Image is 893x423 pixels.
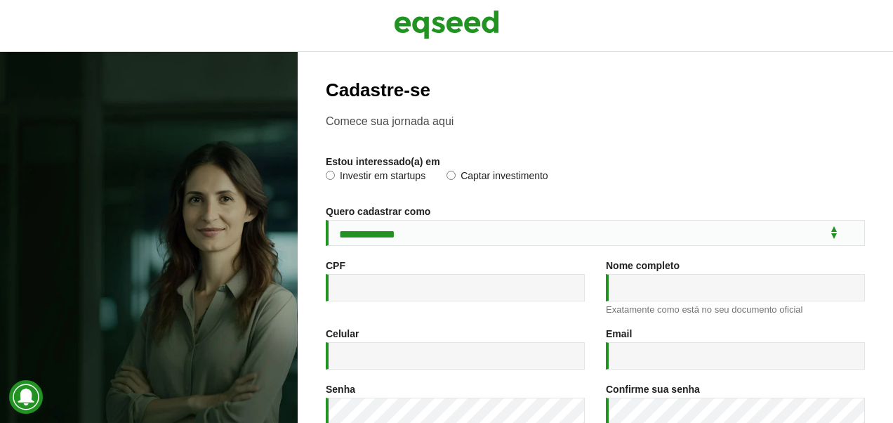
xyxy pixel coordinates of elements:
input: Captar investimento [446,171,456,180]
label: Investir em startups [326,171,425,185]
label: Captar investimento [446,171,548,185]
label: Senha [326,384,355,394]
label: CPF [326,261,345,271]
img: EqSeed Logo [394,7,499,42]
label: Quero cadastrar como [326,207,430,216]
p: Comece sua jornada aqui [326,115,865,128]
label: Estou interessado(a) em [326,157,440,167]
input: Investir em startups [326,171,335,180]
h2: Cadastre-se [326,80,865,100]
div: Exatamente como está no seu documento oficial [606,305,865,314]
label: Celular [326,329,359,339]
label: Confirme sua senha [606,384,700,394]
label: Nome completo [606,261,680,271]
label: Email [606,329,632,339]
